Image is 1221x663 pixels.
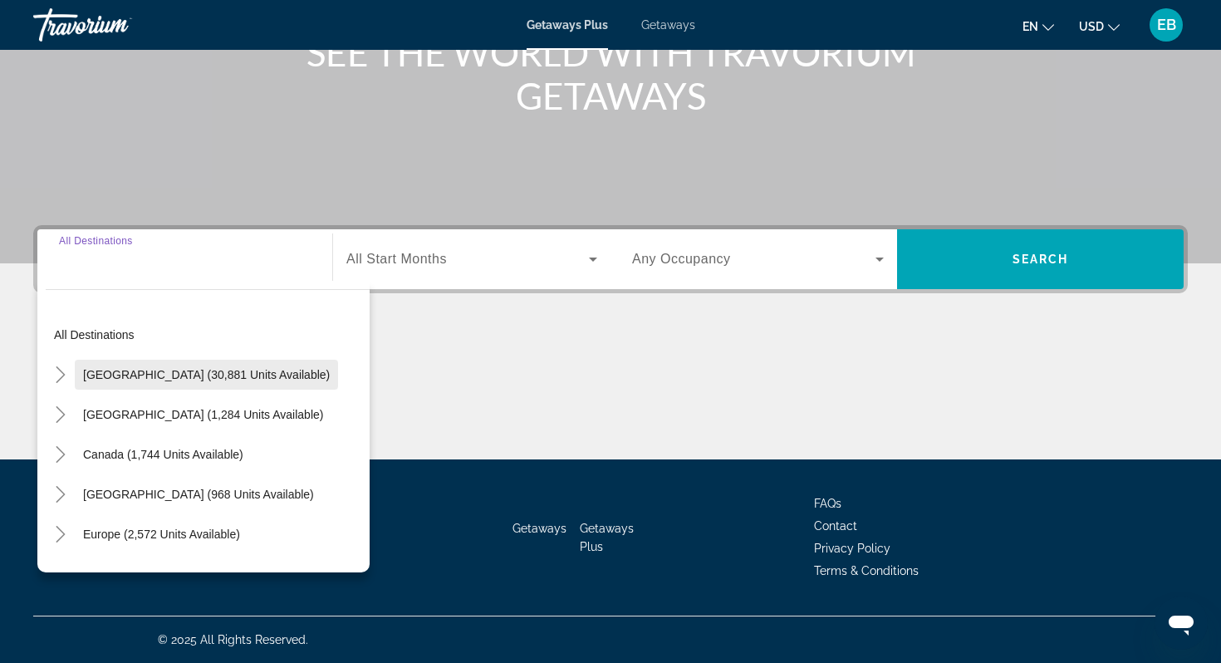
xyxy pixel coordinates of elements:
span: Any Occupancy [632,252,731,266]
span: USD [1079,20,1104,33]
div: Search widget [37,229,1184,289]
span: en [1022,20,1038,33]
iframe: Button to launch messaging window [1155,597,1208,650]
button: [GEOGRAPHIC_DATA] (30,881 units available) [75,360,338,390]
a: Getaways Plus [580,522,634,553]
button: All destinations [46,320,370,350]
span: All Destinations [59,235,133,246]
a: Getaways [512,522,566,535]
a: Terms & Conditions [814,564,919,577]
button: User Menu [1145,7,1188,42]
span: Europe (2,572 units available) [83,528,240,541]
button: [GEOGRAPHIC_DATA] (968 units available) [75,479,322,509]
button: Toggle Caribbean & Atlantic Islands (968 units available) [46,480,75,509]
button: Toggle Canada (1,744 units available) [46,440,75,469]
h1: SEE THE WORLD WITH TRAVORIUM GETAWAYS [299,31,922,117]
span: © 2025 All Rights Reserved. [158,633,308,646]
a: FAQs [814,497,841,510]
a: Privacy Policy [814,542,890,555]
span: [GEOGRAPHIC_DATA] (968 units available) [83,488,314,501]
span: All Start Months [346,252,447,266]
span: All destinations [54,328,135,341]
span: [GEOGRAPHIC_DATA] (30,881 units available) [83,368,330,381]
button: [GEOGRAPHIC_DATA] (214 units available) [75,559,322,589]
button: Change language [1022,14,1054,38]
button: Toggle Europe (2,572 units available) [46,520,75,549]
span: Search [1013,253,1069,266]
button: Toggle United States (30,881 units available) [46,361,75,390]
button: Change currency [1079,14,1120,38]
button: Canada (1,744 units available) [75,440,252,469]
button: [GEOGRAPHIC_DATA] (1,284 units available) [75,400,331,430]
span: [GEOGRAPHIC_DATA] (1,284 units available) [83,408,323,421]
button: Search [897,229,1184,289]
a: Contact [814,519,857,533]
span: EB [1157,17,1176,33]
span: Canada (1,744 units available) [83,448,243,461]
a: Getaways [641,18,695,32]
a: Getaways Plus [527,18,608,32]
button: Toggle Mexico (1,284 units available) [46,400,75,430]
button: Europe (2,572 units available) [75,519,248,549]
a: Travorium [33,3,199,47]
button: Toggle Australia (214 units available) [46,560,75,589]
